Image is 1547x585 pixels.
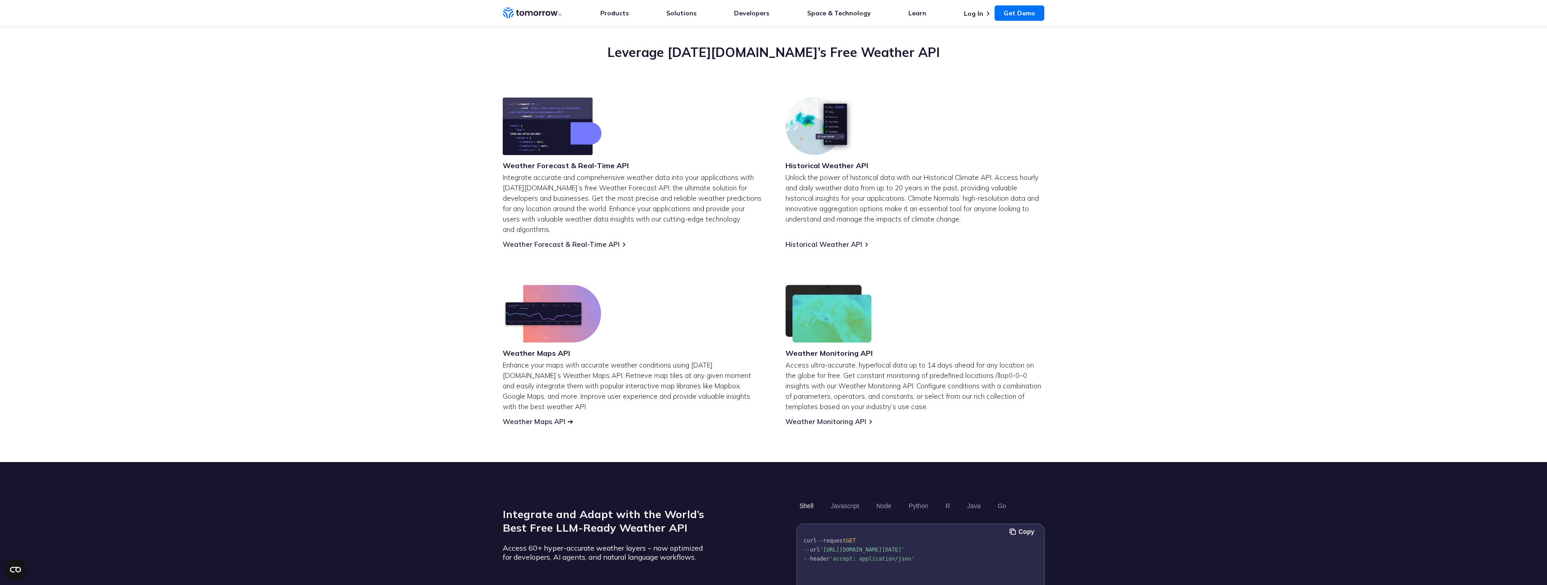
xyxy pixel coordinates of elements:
span: header [810,556,829,562]
button: Javascript [827,498,862,514]
span: url [810,547,820,553]
a: Log In [964,9,983,18]
p: Access ultra-accurate, hyperlocal data up to 14 days ahead for any location on the globe for free... [785,360,1045,412]
button: Java [964,498,984,514]
span: -- [816,538,823,544]
span: -- [804,556,810,562]
h3: Weather Forecast & Real-Time API [503,160,629,170]
button: R [942,498,953,514]
button: Python [905,498,931,514]
p: Access 60+ hyper-accurate weather layers – now optimized for developers, AI agents, and natural l... [503,543,710,561]
h3: Historical Weather API [785,160,868,170]
a: Developers [734,9,769,17]
button: Shell [796,498,817,514]
a: Home link [503,6,561,20]
a: Solutions [666,9,696,17]
h3: Weather Monitoring API [785,348,873,358]
a: Products [600,9,629,17]
a: Weather Maps API [503,417,566,426]
a: Weather Monitoring API [785,417,866,426]
p: Enhance your maps with accurate weather conditions using [DATE][DOMAIN_NAME]’s Weather Maps API. ... [503,360,762,412]
a: Get Demo [995,5,1044,21]
span: -- [804,547,810,553]
a: Weather Forecast & Real-Time API [503,240,620,249]
p: Integrate accurate and comprehensive weather data into your applications with [DATE][DOMAIN_NAME]... [503,172,762,235]
a: Space & Technology [807,9,871,17]
button: Go [994,498,1009,514]
button: Open CMP widget [5,559,26,580]
h3: Weather Maps API [503,348,601,358]
a: Learn [908,9,926,17]
span: GET [846,538,855,544]
button: Node [873,498,894,514]
h2: Integrate and Adapt with the World’s Best Free LLM-Ready Weather API [503,507,710,534]
p: Unlock the power of historical data with our Historical Climate API. Access hourly and daily weat... [785,172,1045,224]
span: request [823,538,846,544]
a: Historical Weather API [785,240,862,249]
span: curl [804,538,817,544]
button: Copy [1010,527,1037,537]
span: '[URL][DOMAIN_NAME][DATE]' [820,547,905,553]
h2: Leverage [DATE][DOMAIN_NAME]’s Free Weather API [503,44,1045,61]
span: 'accept: application/json' [829,556,914,562]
